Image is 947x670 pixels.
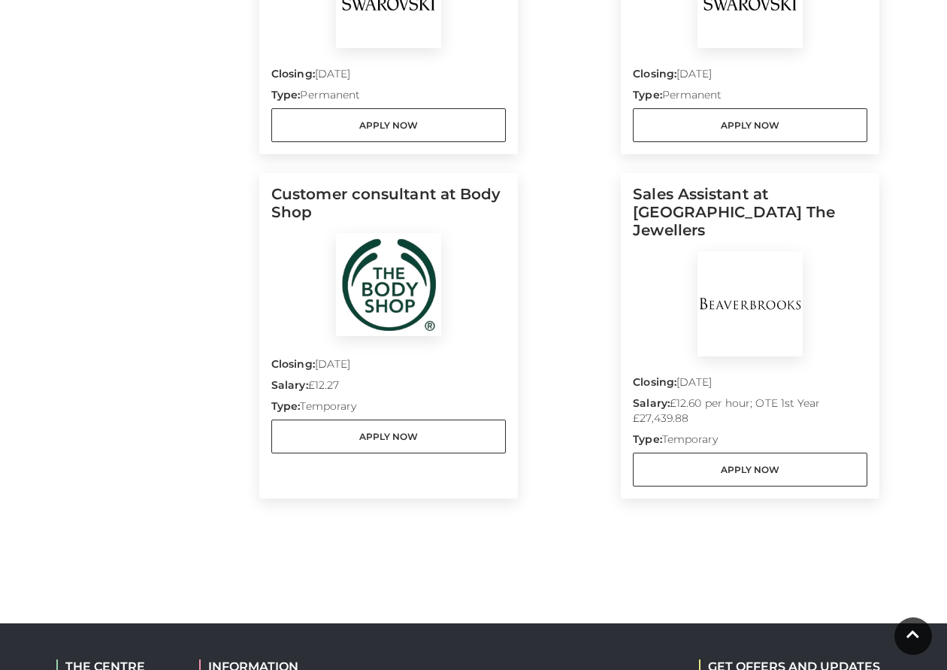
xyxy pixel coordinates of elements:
strong: Closing: [633,375,676,389]
a: Apply Now [633,453,867,487]
img: BeaverBrooks The Jewellers [697,251,803,356]
strong: Salary: [633,396,670,410]
p: Permanent [633,87,867,108]
strong: Type: [271,88,300,102]
a: Apply Now [633,108,867,142]
p: [DATE] [271,356,506,377]
h5: Sales Assistant at [GEOGRAPHIC_DATA] The Jewellers [633,185,867,251]
p: £12.60 per hour; OTE 1st Year £27,439.88 [633,396,867,432]
p: [DATE] [271,66,506,87]
strong: Type: [271,399,300,413]
h5: Customer consultant at Body Shop [271,185,506,233]
p: Temporary [271,399,506,420]
strong: Salary: [271,378,308,392]
strong: Type: [633,432,661,446]
img: Body Shop [336,233,441,336]
strong: Type: [633,88,661,102]
p: [DATE] [633,66,867,87]
p: £12.27 [271,377,506,399]
strong: Closing: [271,67,315,80]
p: Permanent [271,87,506,108]
a: Apply Now [271,420,506,453]
strong: Closing: [633,67,676,80]
p: Temporary [633,432,867,453]
a: Apply Now [271,108,506,142]
p: [DATE] [633,374,867,396]
strong: Closing: [271,357,315,371]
